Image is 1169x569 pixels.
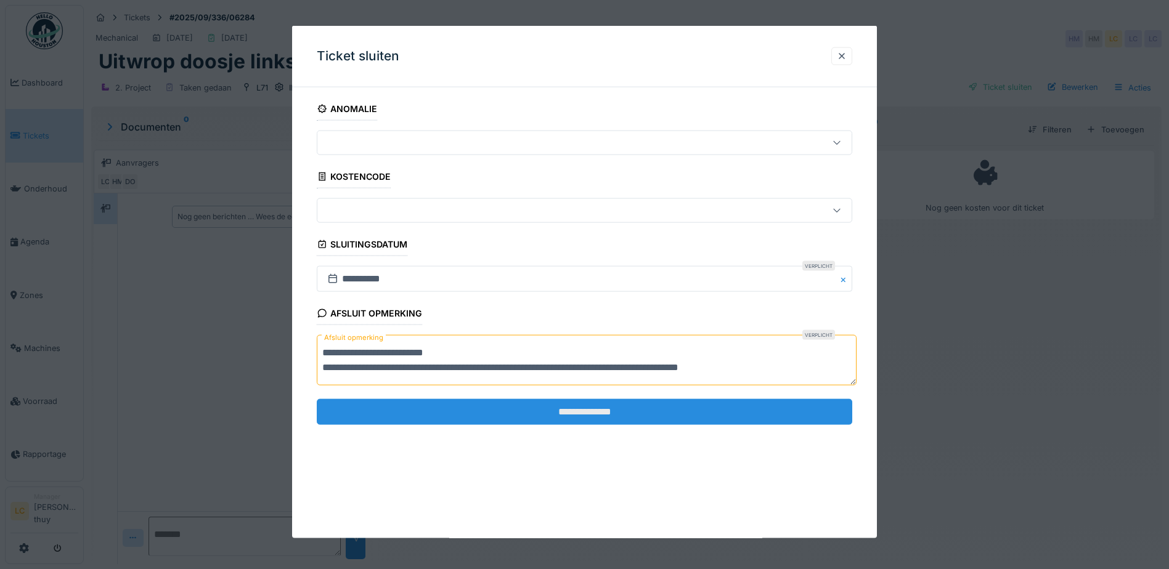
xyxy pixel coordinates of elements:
div: Afsluit opmerking [317,304,422,325]
div: Sluitingsdatum [317,235,407,256]
div: Verplicht [802,330,835,340]
button: Close [839,266,852,292]
div: Kostencode [317,167,391,188]
div: Anomalie [317,100,377,121]
label: Afsluit opmerking [322,330,386,345]
div: Verplicht [802,261,835,271]
h3: Ticket sluiten [317,49,399,64]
